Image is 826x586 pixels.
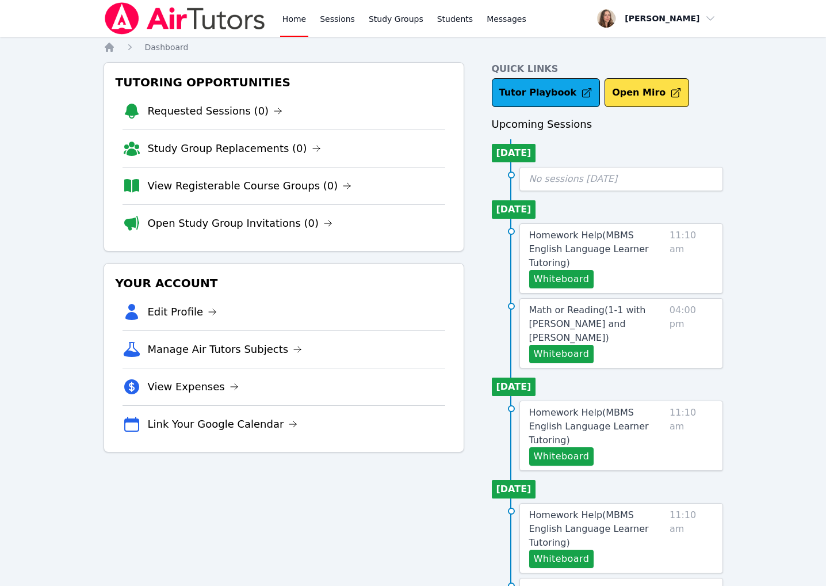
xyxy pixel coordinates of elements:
a: Edit Profile [148,304,217,320]
button: Open Miro [605,78,689,107]
li: [DATE] [492,480,536,499]
h3: Upcoming Sessions [492,116,723,132]
span: Dashboard [145,43,189,52]
a: Homework Help(MBMS English Language Learner Tutoring) [529,229,666,270]
h3: Your Account [113,273,454,294]
span: 11:10 am [670,229,713,288]
a: Tutor Playbook [492,78,601,107]
a: Link Your Google Calendar [148,416,298,432]
h3: Tutoring Opportunities [113,72,454,93]
a: Math or Reading(1-1 with [PERSON_NAME] and [PERSON_NAME]) [529,303,665,345]
a: View Registerable Course Groups (0) [148,178,352,194]
span: 11:10 am [670,406,713,466]
a: Homework Help(MBMS English Language Learner Tutoring) [529,406,666,447]
button: Whiteboard [529,345,594,363]
a: View Expenses [148,379,239,395]
img: Air Tutors [104,2,266,35]
li: [DATE] [492,200,536,219]
span: 11:10 am [670,508,713,568]
span: Homework Help ( MBMS English Language Learner Tutoring ) [529,230,649,268]
h4: Quick Links [492,62,723,76]
a: Homework Help(MBMS English Language Learner Tutoring) [529,508,666,550]
a: Dashboard [145,41,189,53]
button: Whiteboard [529,550,594,568]
a: Study Group Replacements (0) [148,140,321,157]
a: Manage Air Tutors Subjects [148,341,303,357]
li: [DATE] [492,144,536,162]
nav: Breadcrumb [104,41,723,53]
span: No sessions [DATE] [529,173,618,184]
span: Homework Help ( MBMS English Language Learner Tutoring ) [529,509,649,548]
span: Homework Help ( MBMS English Language Learner Tutoring ) [529,407,649,446]
span: 04:00 pm [670,303,713,363]
button: Whiteboard [529,270,594,288]
span: Math or Reading ( 1-1 with [PERSON_NAME] and [PERSON_NAME] ) [529,305,646,343]
a: Requested Sessions (0) [148,103,283,119]
span: Messages [487,13,526,25]
a: Open Study Group Invitations (0) [148,215,333,231]
li: [DATE] [492,378,536,396]
button: Whiteboard [529,447,594,466]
